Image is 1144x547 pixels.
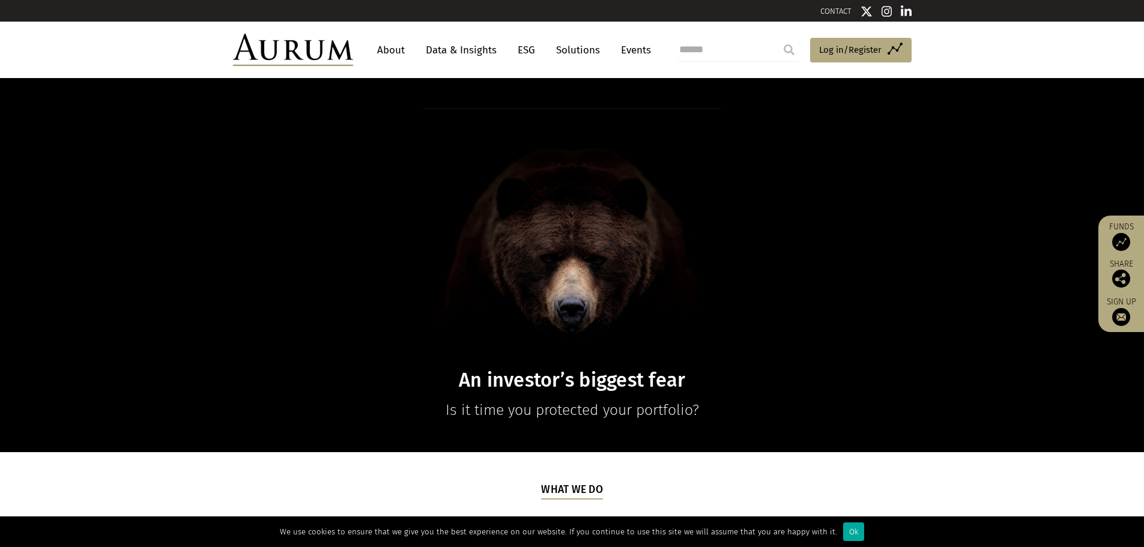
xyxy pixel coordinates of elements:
p: Is it time you protected your portfolio? [340,398,804,422]
img: Aurum [233,34,353,66]
a: Events [615,39,651,61]
a: Log in/Register [810,38,912,63]
a: CONTACT [820,7,852,16]
h1: An investor’s biggest fear [340,369,804,392]
a: Sign up [1104,297,1138,326]
div: Share [1104,260,1138,288]
div: Ok [843,522,864,541]
img: Sign up to our newsletter [1112,308,1130,326]
img: Share this post [1112,270,1130,288]
a: ESG [512,39,541,61]
a: Solutions [550,39,606,61]
img: Linkedin icon [901,5,912,17]
a: About [371,39,411,61]
a: Funds [1104,222,1138,251]
h5: What we do [541,482,603,499]
input: Submit [777,38,801,62]
img: Twitter icon [861,5,873,17]
span: Log in/Register [819,43,882,57]
a: Data & Insights [420,39,503,61]
img: Access Funds [1112,233,1130,251]
img: Instagram icon [882,5,892,17]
